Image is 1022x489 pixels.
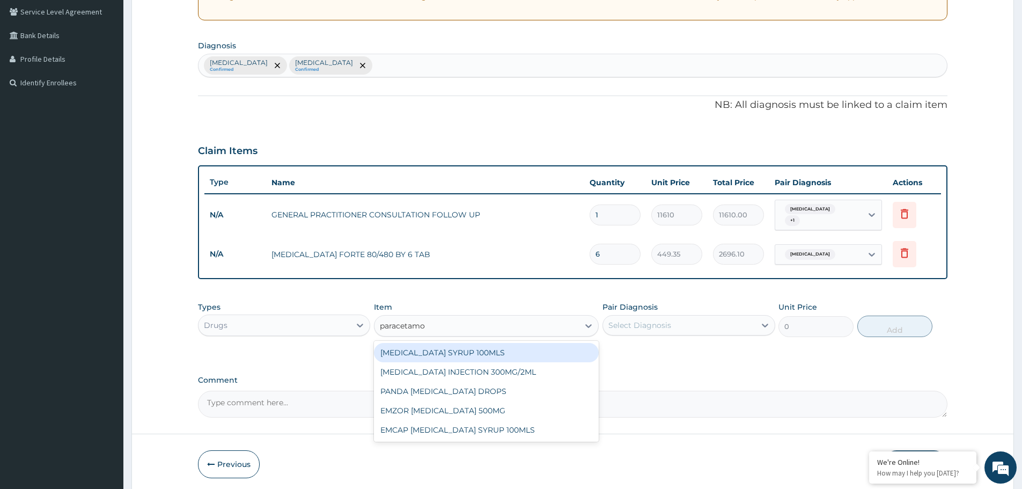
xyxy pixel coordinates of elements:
[769,172,887,193] th: Pair Diagnosis
[778,302,817,312] label: Unit Price
[708,172,769,193] th: Total Price
[198,98,947,112] p: NB: All diagnosis must be linked to a claim item
[857,316,932,337] button: Add
[198,145,258,157] h3: Claim Items
[785,204,835,215] span: [MEDICAL_DATA]
[374,362,599,382] div: [MEDICAL_DATA] INJECTION 300MG/2ML
[210,59,268,67] p: [MEDICAL_DATA]
[785,249,835,260] span: [MEDICAL_DATA]
[198,376,947,385] label: Comment
[210,67,268,72] small: Confirmed
[374,382,599,401] div: PANDA [MEDICAL_DATA] DROPS
[204,205,266,225] td: N/A
[883,450,947,478] button: Submit
[266,244,584,265] td: [MEDICAL_DATA] FORTE 80/480 BY 6 TAB
[877,457,968,467] div: We're Online!
[5,293,204,331] textarea: Type your message and hit 'Enter'
[785,215,800,226] span: + 1
[204,320,227,331] div: Drugs
[584,172,646,193] th: Quantity
[273,61,282,70] span: remove selection option
[266,172,584,193] th: Name
[608,320,671,331] div: Select Diagnosis
[646,172,708,193] th: Unit Price
[198,450,260,478] button: Previous
[204,172,266,192] th: Type
[266,204,584,225] td: GENERAL PRACTITIONER CONSULTATION FOLLOW UP
[204,244,266,264] td: N/A
[176,5,202,31] div: Minimize live chat window
[374,401,599,420] div: EMZOR [MEDICAL_DATA] 500MG
[374,343,599,362] div: [MEDICAL_DATA] SYRUP 100MLS
[62,135,148,244] span: We're online!
[198,303,220,312] label: Types
[877,469,968,478] p: How may I help you today?
[358,61,367,70] span: remove selection option
[602,302,658,312] label: Pair Diagnosis
[56,60,180,74] div: Chat with us now
[20,54,43,81] img: d_794563401_company_1708531726252_794563401
[887,172,941,193] th: Actions
[374,420,599,440] div: EMCAP [MEDICAL_DATA] SYRUP 100MLS
[374,302,392,312] label: Item
[295,67,353,72] small: Confirmed
[295,59,353,67] p: [MEDICAL_DATA]
[198,40,236,51] label: Diagnosis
